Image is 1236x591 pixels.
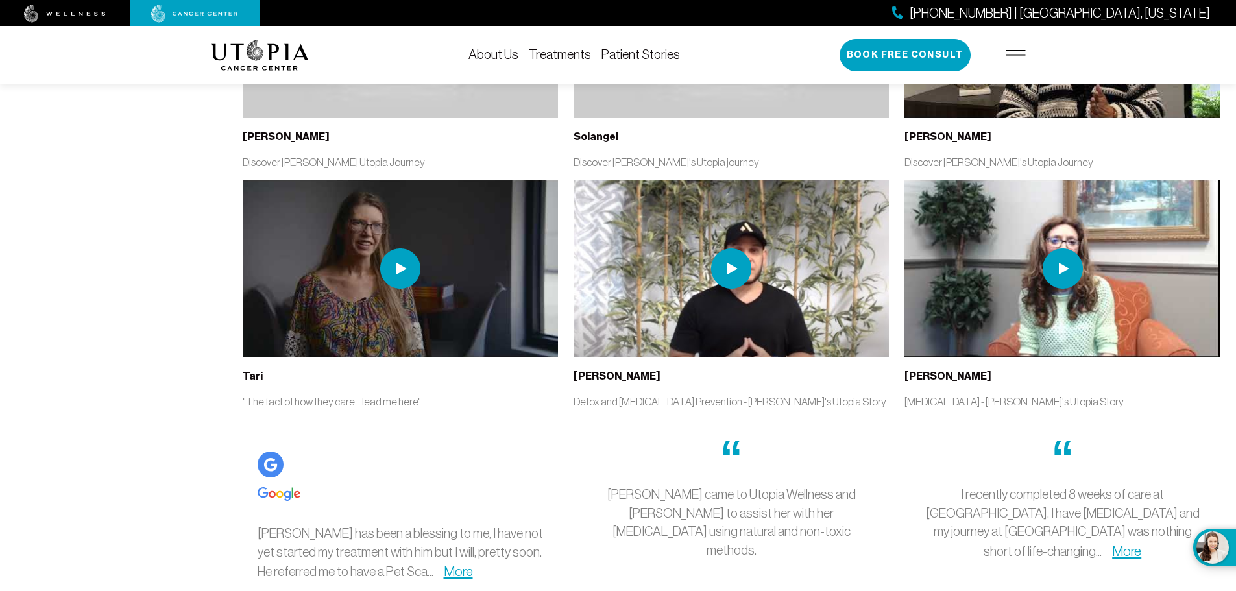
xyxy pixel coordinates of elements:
img: logo [211,40,309,71]
a: Patient Stories [601,47,680,62]
a: [PHONE_NUMBER] | [GEOGRAPHIC_DATA], [US_STATE] [892,4,1210,23]
b: [PERSON_NAME] [243,130,330,143]
span: “ [720,431,743,485]
p: Discover [PERSON_NAME]'s Utopia Journey [904,155,1220,169]
b: Solangel [574,130,618,143]
p: [PERSON_NAME] has been a blessing to me, I have not yet started my treatment with him but I will,... [258,524,543,582]
img: thumbnail [904,180,1220,357]
p: [PERSON_NAME] came to Utopia Wellness and [PERSON_NAME] to assist her with her [MEDICAL_DATA] usi... [588,485,874,560]
span: “ [1051,431,1074,485]
a: About Us [468,47,518,62]
img: play icon [1043,248,1083,289]
span: [PHONE_NUMBER] | [GEOGRAPHIC_DATA], [US_STATE] [910,4,1210,23]
img: play icon [711,248,751,289]
img: icon-hamburger [1006,50,1026,60]
a: More [444,564,473,579]
img: thumbnail [243,180,558,357]
a: Treatments [529,47,591,62]
p: Discover [PERSON_NAME]'s Utopia journey [574,155,889,169]
img: cancer center [151,5,238,23]
b: [PERSON_NAME] [574,370,660,382]
p: [MEDICAL_DATA] - [PERSON_NAME]'s Utopia Story [904,394,1220,409]
a: More [1112,544,1141,559]
p: Discover [PERSON_NAME] Utopia Journey [243,155,558,169]
img: thumbnail [574,180,889,357]
img: Google [258,487,300,501]
img: wellness [24,5,106,23]
img: Google [258,452,284,477]
b: [PERSON_NAME] [904,370,991,382]
b: [PERSON_NAME] [904,130,991,143]
p: "The fact of how they care... lead me here" [243,394,558,409]
b: Tari [243,370,263,382]
button: Book Free Consult [840,39,971,71]
p: Detox and [MEDICAL_DATA] Prevention - [PERSON_NAME]'s Utopia Story [574,394,889,409]
p: I recently completed 8 weeks of care at [GEOGRAPHIC_DATA]. I have [MEDICAL_DATA] and my journey a... [919,485,1205,562]
img: play icon [380,248,420,289]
